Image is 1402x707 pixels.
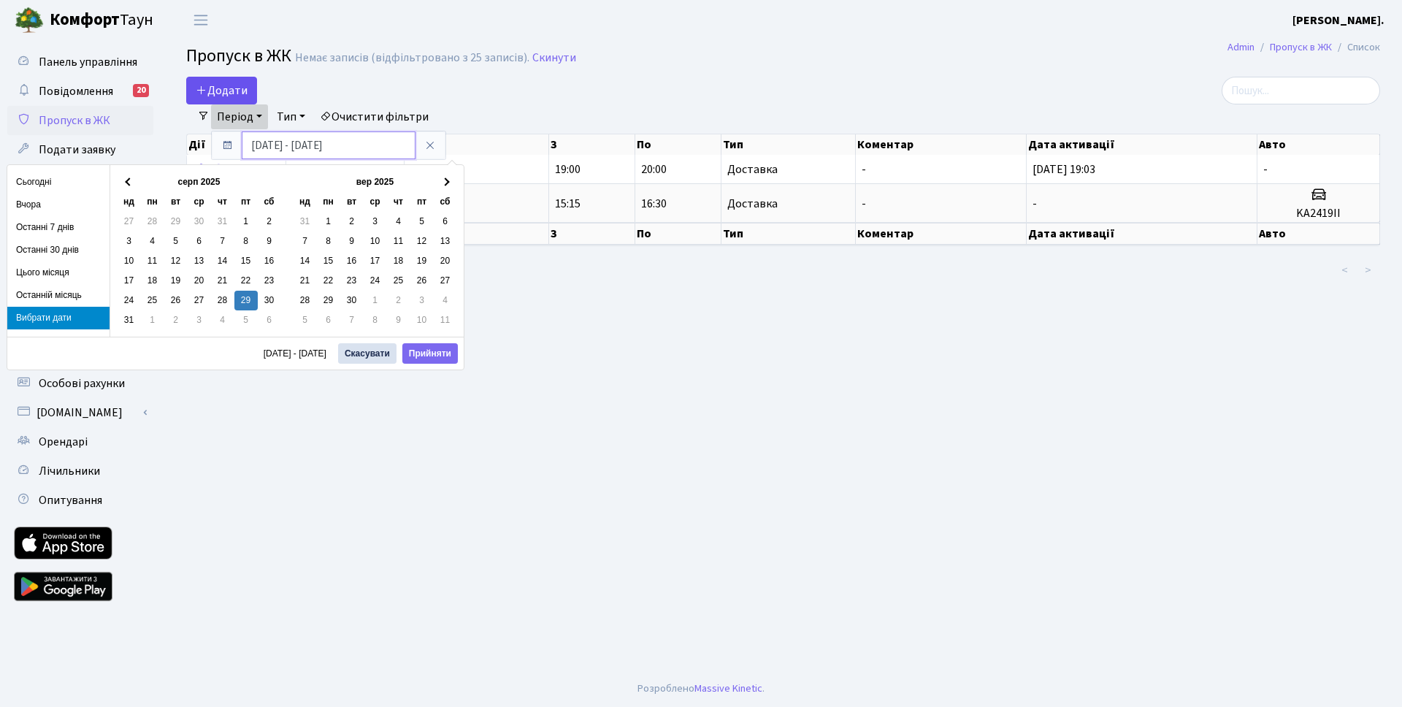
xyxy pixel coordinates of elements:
span: Опитування [39,492,102,508]
td: 4 [211,310,234,330]
span: - [862,161,866,177]
span: - [862,196,866,212]
li: Останні 7 днів [7,216,110,239]
td: 5 [164,232,188,251]
th: вт [164,192,188,212]
a: Пропуск в ЖК [7,106,153,135]
td: 27 [118,212,141,232]
td: 13 [188,251,211,271]
td: 7 [211,232,234,251]
td: 4 [387,212,410,232]
td: 5 [294,310,317,330]
td: 9 [258,232,281,251]
th: серп 2025 [141,172,258,192]
td: 2 [387,291,410,310]
th: Дата [405,134,549,155]
button: Переключити навігацію [183,8,219,32]
td: 8 [317,232,340,251]
td: 11 [434,310,457,330]
td: 9 [387,310,410,330]
a: Пропуск в ЖК [1270,39,1332,55]
nav: breadcrumb [1206,32,1402,63]
th: сб [434,192,457,212]
button: Скасувати [338,343,397,364]
span: Додати [196,83,248,99]
td: 30 [188,212,211,232]
td: 17 [118,271,141,291]
th: пт [410,192,434,212]
td: 3 [118,232,141,251]
td: 6 [188,232,211,251]
li: Вибрати дати [7,307,110,329]
td: 21 [294,271,317,291]
td: 27 [434,271,457,291]
td: 31 [294,212,317,232]
td: 19 [410,251,434,271]
td: 28 [141,212,164,232]
td: 8 [234,232,258,251]
td: 23 [258,271,281,291]
a: Панель управління [7,47,153,77]
th: Дата [405,223,549,245]
td: 30 [340,291,364,310]
td: 1 [141,310,164,330]
span: Повідомлення [39,83,113,99]
td: 15 [317,251,340,271]
td: 2 [340,212,364,232]
th: пн [317,192,340,212]
a: Додати [186,77,257,104]
li: Сьогодні [7,171,110,194]
span: Орендарі [39,434,88,450]
td: 24 [118,291,141,310]
a: Очистити фільтри [314,104,434,129]
td: 1 [317,212,340,232]
td: 10 [364,232,387,251]
li: Цього місяця [7,261,110,284]
td: 19 [164,271,188,291]
img: logo.png [15,6,44,35]
span: - [1263,161,1268,177]
td: 29 [164,212,188,232]
th: Авто [1257,134,1380,155]
td: 12 [410,232,434,251]
span: Доставка [727,164,778,175]
a: Орендарі [7,427,153,456]
td: 29 [234,291,258,310]
td: 1 [234,212,258,232]
th: пн [141,192,164,212]
a: Тип [271,104,311,129]
td: 20 [434,251,457,271]
a: Повідомлення20 [7,77,153,106]
th: нд [118,192,141,212]
td: 5 [234,310,258,330]
a: Лічильники [7,456,153,486]
li: Останні 30 днів [7,239,110,261]
td: 29 [317,291,340,310]
th: чт [211,192,234,212]
th: нд [294,192,317,212]
li: Список [1332,39,1380,56]
span: [DATE] - [DATE] [264,349,332,358]
td: 25 [141,291,164,310]
th: Тип [721,223,856,245]
td: 11 [387,232,410,251]
td: 31 [211,212,234,232]
span: Особові рахунки [39,375,125,391]
td: 17 [364,251,387,271]
td: 26 [410,271,434,291]
b: Комфорт [50,8,120,31]
div: Немає записів (відфільтровано з 25 записів). [295,51,529,65]
div: Розроблено . [637,681,765,697]
td: 4 [141,232,164,251]
li: Вчора [7,194,110,216]
th: З [549,223,635,245]
td: 21 [211,271,234,291]
span: Лічильники [39,463,100,479]
td: 20 [188,271,211,291]
td: 5 [410,212,434,232]
td: 27 [188,291,211,310]
span: [DATE] [410,161,445,177]
td: 10 [410,310,434,330]
a: Період [211,104,268,129]
h5: KA2419II [1263,207,1374,221]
